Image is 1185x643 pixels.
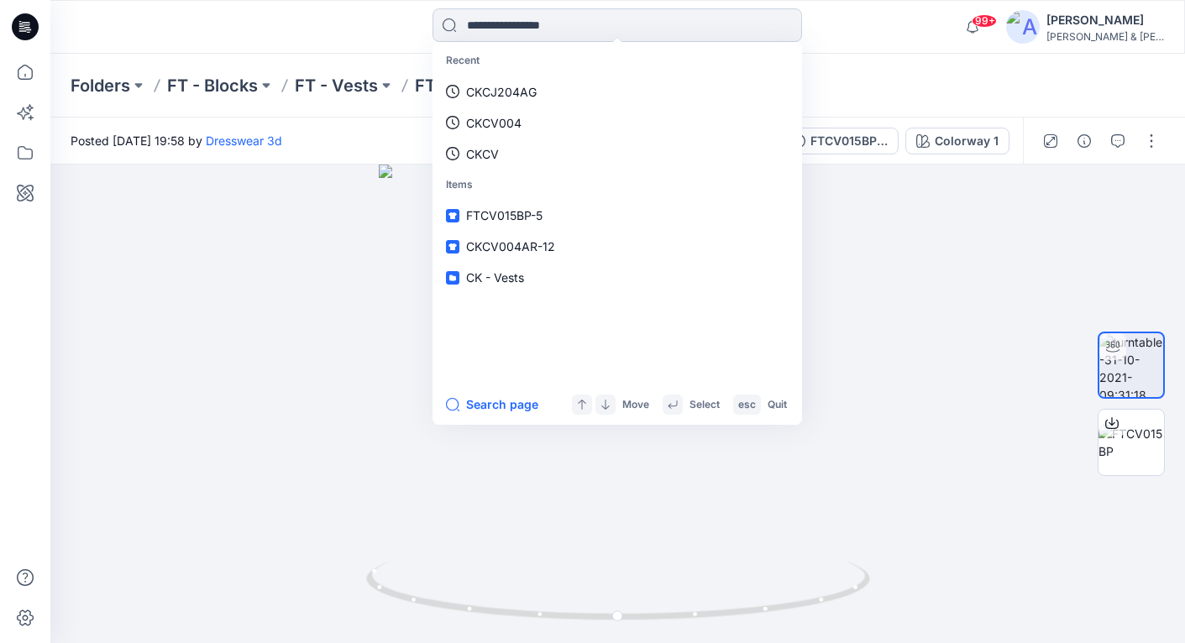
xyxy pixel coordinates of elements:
[810,132,888,150] div: FTCV015BP-5
[436,45,799,76] p: Recent
[466,83,537,101] p: CKCJ204AG
[436,262,799,293] a: CK - Vests
[738,396,756,414] p: esc
[71,74,130,97] a: Folders
[1098,425,1164,460] img: FTCV015BP
[1046,30,1164,43] div: [PERSON_NAME] & [PERSON_NAME]
[622,396,649,414] p: Move
[206,133,282,148] a: Dresswear 3d
[972,14,997,28] span: 99+
[436,139,799,170] a: CKCV
[466,208,543,222] span: FTCV015BP-5
[781,128,899,154] button: FTCV015BP-5
[466,270,524,285] span: CK - Vests
[466,114,522,132] p: CKCV004
[436,170,799,201] p: Items
[1046,10,1164,30] div: [PERSON_NAME]
[71,132,282,149] span: Posted [DATE] 19:58 by
[905,128,1009,154] button: Colorway 1
[436,231,799,262] a: CKCV004AR-12
[690,396,720,414] p: Select
[1099,333,1163,397] img: turntable-31-10-2021-09:31:18
[466,145,499,163] p: CKCV
[436,107,799,139] a: CKCV004
[436,200,799,231] a: FTCV015BP-5
[768,396,787,414] p: Quit
[415,74,527,97] p: FTCV015BP-5
[295,74,378,97] a: FT - Vests
[167,74,258,97] a: FT - Blocks
[1071,128,1098,154] button: Details
[935,132,999,150] div: Colorway 1
[1006,10,1040,44] img: avatar
[436,76,799,107] a: CKCJ204AG
[466,239,555,254] span: CKCV004AR-12
[446,395,538,415] button: Search page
